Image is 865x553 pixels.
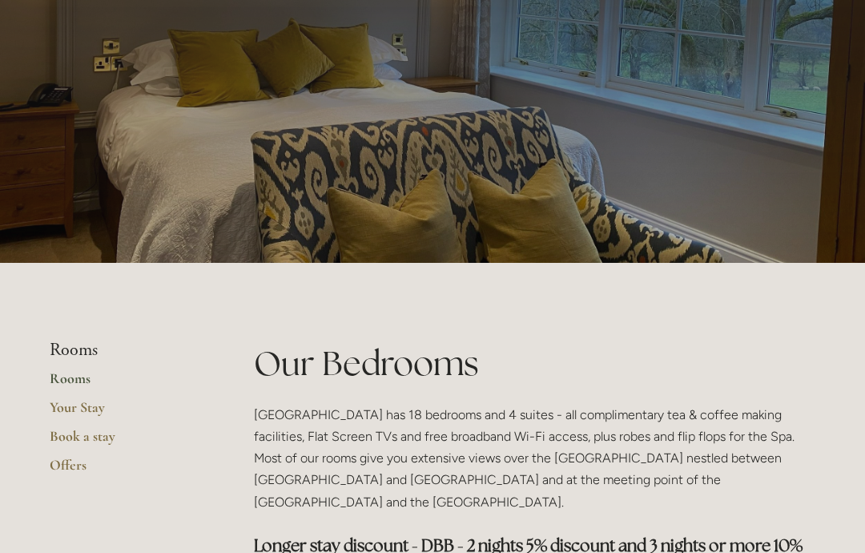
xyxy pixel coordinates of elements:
p: [GEOGRAPHIC_DATA] has 18 bedrooms and 4 suites - all complimentary tea & coffee making facilities... [254,405,815,514]
li: Rooms [50,341,203,361]
a: Book a stay [50,428,203,457]
a: Offers [50,457,203,486]
a: Rooms [50,370,203,399]
a: Your Stay [50,399,203,428]
h1: Our Bedrooms [254,341,815,388]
